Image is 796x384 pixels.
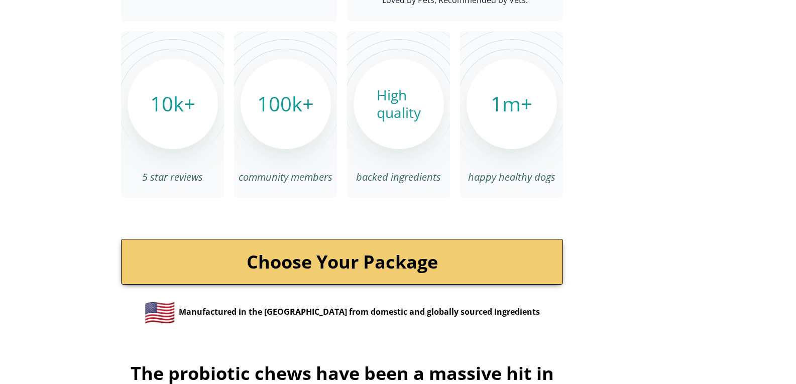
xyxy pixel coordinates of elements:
[179,306,540,317] span: Manufactured in the [GEOGRAPHIC_DATA] from domestic and globally sourced ingredients
[150,91,195,116] span: 10k+
[121,239,563,285] a: Choose Your Package
[491,91,532,116] span: 1m+
[239,170,332,184] span: community members
[468,170,555,184] span: happy healthy dogs
[142,170,203,184] span: 5 star reviews
[144,295,175,329] span: 🇺🇸
[377,86,421,121] span: High quality
[356,170,441,184] span: backed ingredients
[257,91,314,116] span: 100k+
